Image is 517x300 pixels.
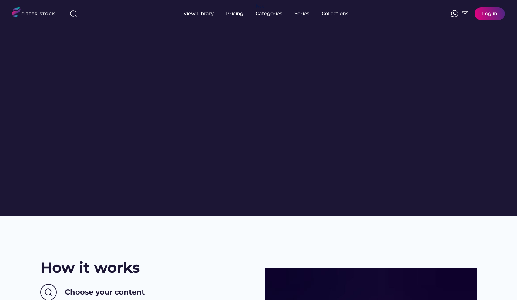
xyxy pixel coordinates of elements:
img: Frame%2051.svg [461,10,468,17]
div: Pricing [226,10,243,17]
div: Collections [322,10,348,17]
img: search-normal%203.svg [70,10,77,17]
div: Series [294,10,310,17]
img: LOGO.svg [12,7,60,19]
div: View Library [183,10,214,17]
h3: Choose your content [65,287,145,297]
h2: How it works [40,257,140,278]
div: Log in [482,10,497,17]
img: meteor-icons_whatsapp%20%281%29.svg [451,10,458,17]
div: Categories [256,10,282,17]
div: fvck [256,3,264,9]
